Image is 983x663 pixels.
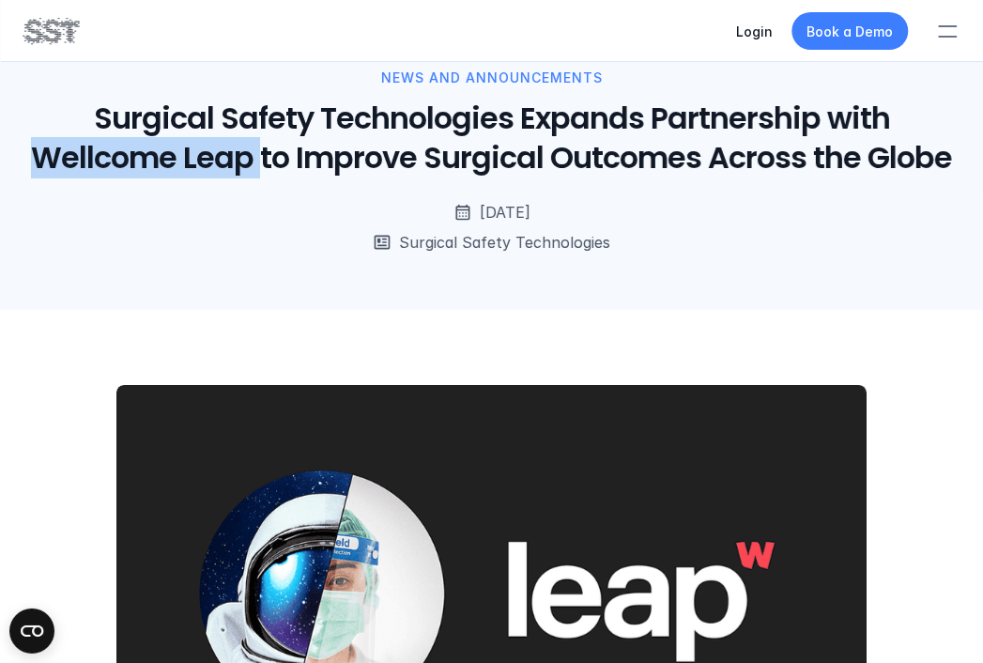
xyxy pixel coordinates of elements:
a: Login [736,23,773,39]
button: Open CMP widget [9,609,54,654]
p: Book a Demo [806,22,893,41]
h1: Surgical Safety Technologies Expands Partnership with Wellcome Leap to Improve Surgical Outcomes ... [23,100,960,177]
a: Book a Demo [791,12,908,50]
p: [DATE] [480,201,530,224]
p: Surgical Safety Technologies [399,231,610,254]
img: SST logo [23,15,79,47]
p: News and Announcements [381,68,603,88]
